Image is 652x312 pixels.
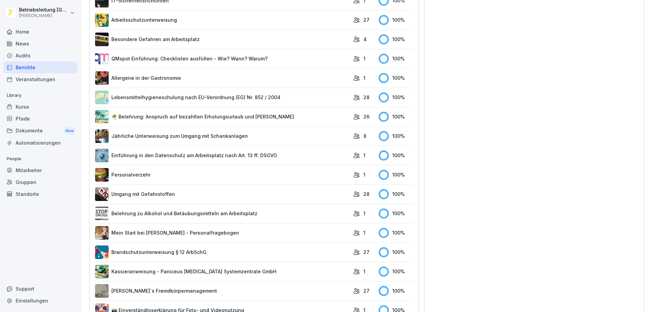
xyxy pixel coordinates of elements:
[95,226,109,240] img: aaay8cu0h1hwaqqp9269xjan.png
[95,91,109,104] img: gxsnf7ygjsfsmxd96jxi4ufn.png
[379,267,413,277] div: 100 %
[363,171,365,178] p: 1
[379,208,413,219] div: 100 %
[379,228,413,238] div: 100 %
[3,61,77,73] a: Berichte
[379,73,413,83] div: 100 %
[363,113,369,120] p: 26
[95,187,350,201] a: Umgang mit Gefahrstoffen
[95,207,109,220] img: chcy4n51endi7ma8fmhszelz.png
[3,113,77,125] a: Pfade
[95,265,350,278] a: Kassieranweisung - Paniceus [MEDICAL_DATA] Systemzentrale GmbH
[379,189,413,199] div: 100 %
[363,74,365,81] p: 1
[3,50,77,61] a: Audits
[379,286,413,296] div: 100 %
[363,190,369,198] p: 28
[95,33,350,46] a: Besondere Gefahren am Arbeitsplatz
[95,110,109,124] img: s9mc00x6ussfrb3lxoajtb4r.png
[379,92,413,103] div: 100 %
[363,55,365,62] p: 1
[95,168,350,182] a: Personalverzehr
[3,90,77,101] p: Library
[95,245,350,259] a: Brandschutzunterweisung § 12 ArbSchG
[95,110,350,124] a: 🌴 Belehrung: Anspruch auf bezahlten Erholungsurlaub und [PERSON_NAME]
[363,268,365,275] p: 1
[363,36,367,43] p: 4
[379,247,413,257] div: 100 %
[95,13,109,27] img: bgsrfyvhdm6180ponve2jajk.png
[95,129,350,143] a: Jährliche Unterweisung zum Umgang mit Schankanlagen
[363,210,365,217] p: 1
[3,283,77,295] div: Support
[95,129,109,143] img: etou62n52bjq4b8bjpe35whp.png
[3,38,77,50] a: News
[95,265,109,278] img: fvkk888r47r6bwfldzgy1v13.png
[95,33,109,46] img: zq4t51x0wy87l3xh8s87q7rq.png
[95,149,350,162] a: Einführung in den Datenschutz am Arbeitsplatz nach Art. 13 ff. DSGVO
[3,137,77,149] a: Automatisierungen
[363,229,365,236] p: 1
[19,7,69,13] p: Betriebsleitung [GEOGRAPHIC_DATA]
[3,176,77,188] a: Gruppen
[3,26,77,38] a: Home
[95,52,350,66] a: QMspot Einführung: Checklisten ausfüllen - Wie? Wann? Warum?
[379,54,413,64] div: 100 %
[95,13,350,27] a: Arbeitsschutzunterweisung
[363,287,369,294] p: 27
[363,152,365,159] p: 1
[95,168,109,182] img: zd24spwykzjjw3u1wcd2ptki.png
[3,73,77,85] a: Veranstaltungen
[3,295,77,307] a: Einstellungen
[3,125,77,137] a: DokumenteNew
[3,164,77,176] a: Mitarbeiter
[379,15,413,25] div: 100 %
[95,245,109,259] img: b0iy7e1gfawqjs4nezxuanzk.png
[363,16,369,23] p: 27
[95,284,109,298] img: ltafy9a5l7o16y10mkzj65ij.png
[379,150,413,161] div: 100 %
[19,13,69,18] p: [PERSON_NAME]
[64,127,75,135] div: New
[3,101,77,113] a: Kurse
[3,125,77,137] div: Dokumente
[95,207,350,220] a: Belehrung zu Alkohol und Betäubungsmitteln am Arbeitsplatz
[379,170,413,180] div: 100 %
[95,187,109,201] img: ro33qf0i8ndaw7nkfv0stvse.png
[95,71,350,85] a: Allergene in der Gastronomie
[95,149,109,162] img: x7xa5977llyo53hf30kzdyol.png
[95,91,350,104] a: Lebensmittelhygieneschulung nach EU-Verordnung (EG) Nr. 852 / 2004
[363,249,369,256] p: 27
[379,112,413,122] div: 100 %
[379,131,413,141] div: 100 %
[95,52,109,66] img: rsy9vu330m0sw5op77geq2rv.png
[363,94,369,101] p: 28
[95,284,350,298] a: [PERSON_NAME]`s Fremdkörpermanagement
[3,188,77,200] a: Standorte
[95,226,350,240] a: Mein Start bei [PERSON_NAME] - Personalfragebogen
[3,153,77,164] p: People
[363,132,366,140] p: 8
[95,71,109,85] img: gsgognukgwbtoe3cnlsjjbmw.png
[379,34,413,44] div: 100 %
